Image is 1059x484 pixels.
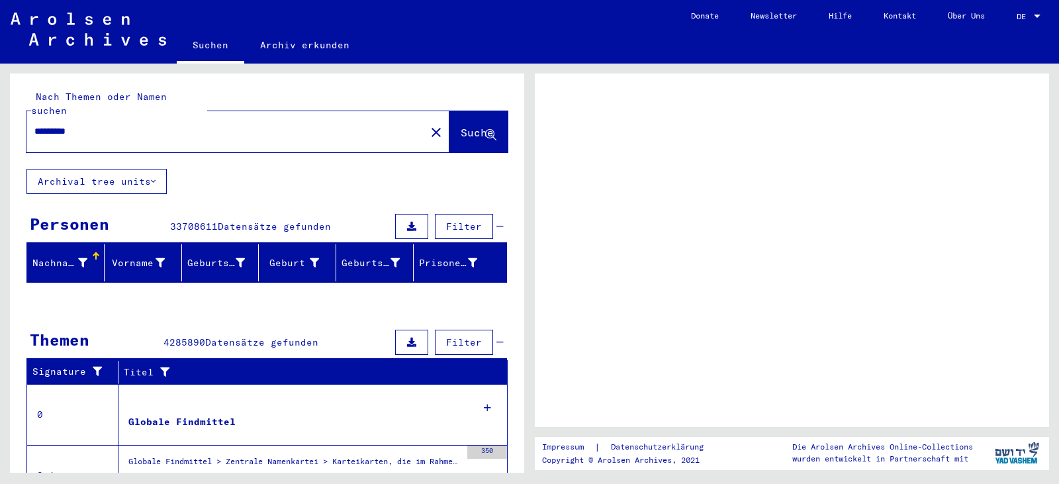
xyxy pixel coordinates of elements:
a: Datenschutzerklärung [600,440,719,454]
span: Datensätze gefunden [218,220,331,232]
div: Geburtsname [187,252,262,273]
a: Suchen [177,29,244,64]
img: yv_logo.png [992,436,1042,469]
div: Globale Findmittel [128,415,236,429]
div: Prisoner # [419,252,494,273]
span: Suche [461,126,494,139]
mat-label: Nach Themen oder Namen suchen [31,91,167,117]
div: Globale Findmittel > Zentrale Namenkartei > Karteikarten, die im Rahmen der sequentiellen Massend... [128,456,461,474]
button: Filter [435,214,493,239]
a: Archiv erkunden [244,29,365,61]
mat-header-cell: Geburtsname [182,244,259,281]
span: 33708611 [170,220,218,232]
div: 350 [467,446,507,459]
div: Geburt‏ [264,256,319,270]
button: Clear [423,119,449,145]
mat-header-cell: Geburtsdatum [336,244,414,281]
div: Titel [124,365,481,379]
div: Geburt‏ [264,252,336,273]
div: Vorname [110,252,181,273]
span: DE [1017,12,1031,21]
div: Prisoner # [419,256,477,270]
img: Arolsen_neg.svg [11,13,166,46]
div: Personen [30,212,109,236]
div: Geburtsdatum [342,256,400,270]
a: Impressum [542,440,594,454]
p: Die Arolsen Archives Online-Collections [792,441,973,453]
span: Filter [446,336,482,348]
td: 0 [27,384,118,445]
mat-header-cell: Nachname [27,244,105,281]
div: Signature [32,365,108,379]
mat-header-cell: Geburt‏ [259,244,336,281]
div: Signature [32,362,121,383]
div: Vorname [110,256,165,270]
div: Nachname [32,256,87,270]
p: wurden entwickelt in Partnerschaft mit [792,453,973,465]
div: Geburtsdatum [342,252,416,273]
span: 4285890 [163,336,205,348]
span: Filter [446,220,482,232]
span: Datensätze gefunden [205,336,318,348]
mat-icon: close [428,124,444,140]
div: | [542,440,719,454]
p: Copyright © Arolsen Archives, 2021 [542,454,719,466]
button: Suche [449,111,508,152]
mat-header-cell: Vorname [105,244,182,281]
div: Geburtsname [187,256,246,270]
button: Filter [435,330,493,355]
mat-header-cell: Prisoner # [414,244,506,281]
div: Titel [124,362,494,383]
button: Archival tree units [26,169,167,194]
div: Nachname [32,252,104,273]
div: Themen [30,328,89,352]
